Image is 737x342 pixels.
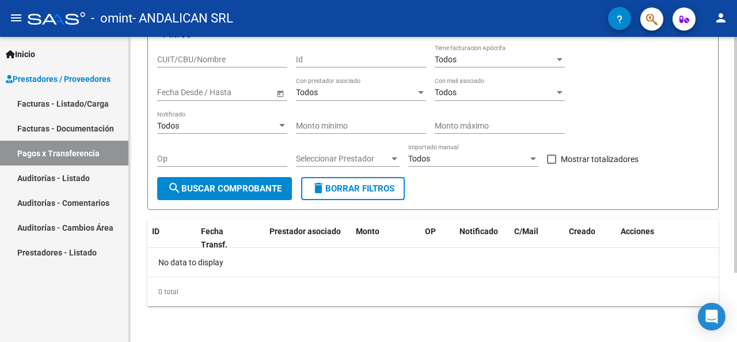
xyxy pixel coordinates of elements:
button: Open calendar [274,87,286,99]
div: Open Intercom Messenger [698,303,725,330]
span: Borrar Filtros [311,183,394,194]
span: Creado [569,227,595,236]
span: Todos [157,121,179,130]
button: Buscar Comprobante [157,177,292,200]
span: Buscar Comprobante [168,183,282,194]
span: - ANDALICAN SRL [132,6,233,31]
span: C/Mail [514,227,538,236]
datatable-header-cell: ID [147,219,196,257]
datatable-header-cell: Prestador asociado [265,219,351,257]
span: Notificado [459,227,498,236]
datatable-header-cell: C/Mail [510,219,564,257]
datatable-header-cell: Notificado [455,219,510,257]
span: Todos [296,88,318,97]
mat-icon: person [714,11,728,25]
span: Prestador asociado [269,227,341,236]
datatable-header-cell: Creado [564,219,616,257]
mat-icon: search [168,181,181,195]
span: Todos [408,154,430,163]
span: Fecha Transf. [201,227,227,249]
datatable-header-cell: Monto [351,219,420,257]
span: Acciones [621,227,654,236]
span: Todos [435,55,457,64]
span: OP [425,227,436,236]
span: ID [152,227,159,236]
span: Seleccionar Prestador [296,154,389,164]
div: No data to display [147,248,719,277]
span: Prestadores / Proveedores [6,73,111,85]
input: Fecha fin [209,88,265,97]
button: Borrar Filtros [301,177,405,200]
input: Fecha inicio [157,88,199,97]
span: Inicio [6,48,35,61]
datatable-header-cell: Acciones [616,219,720,257]
div: 0 total [147,277,719,306]
mat-icon: menu [9,11,23,25]
span: Monto [356,227,379,236]
datatable-header-cell: Fecha Transf. [196,219,248,257]
span: Todos [435,88,457,97]
mat-icon: delete [311,181,325,195]
span: - omint [91,6,132,31]
datatable-header-cell: OP [420,219,455,257]
span: Mostrar totalizadores [561,152,639,166]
